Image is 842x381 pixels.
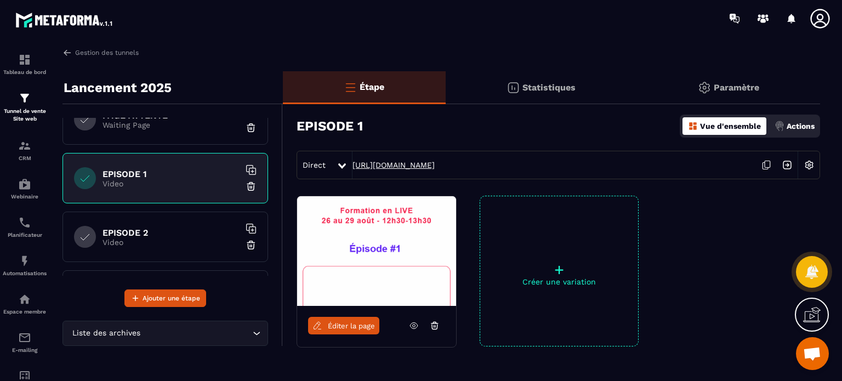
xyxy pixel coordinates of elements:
[714,82,759,93] p: Paramètre
[103,238,240,247] p: Video
[3,45,47,83] a: formationformationTableau de bord
[297,196,456,306] img: image
[480,277,638,286] p: Créer une variation
[3,169,47,208] a: automationsautomationsWebinaire
[103,228,240,238] h6: EPISODE 2
[3,107,47,123] p: Tunnel de vente Site web
[18,216,31,229] img: scheduler
[3,232,47,238] p: Planificateur
[3,309,47,315] p: Espace membre
[103,169,240,179] h6: EPISODE 1
[18,293,31,306] img: automations
[700,122,761,130] p: Vue d'ensemble
[3,270,47,276] p: Automatisations
[507,81,520,94] img: stats.20deebd0.svg
[698,81,711,94] img: setting-gr.5f69749f.svg
[480,262,638,277] p: +
[62,48,139,58] a: Gestion des tunnels
[775,121,784,131] img: actions.d6e523a2.png
[18,92,31,105] img: formation
[62,48,72,58] img: arrow
[62,321,268,346] div: Search for option
[246,240,257,251] img: trash
[3,131,47,169] a: formationformationCRM
[328,322,375,330] span: Éditer la page
[246,122,257,133] img: trash
[308,317,379,334] a: Éditer la page
[3,194,47,200] p: Webinaire
[15,10,114,30] img: logo
[18,178,31,191] img: automations
[3,208,47,246] a: schedulerschedulerPlanificateur
[246,181,257,192] img: trash
[3,347,47,353] p: E-mailing
[688,121,698,131] img: dashboard-orange.40269519.svg
[3,83,47,131] a: formationformationTunnel de vente Site web
[143,293,200,304] span: Ajouter une étape
[18,254,31,268] img: automations
[124,289,206,307] button: Ajouter une étape
[3,69,47,75] p: Tableau de bord
[352,161,435,169] a: [URL][DOMAIN_NAME]
[303,161,326,169] span: Direct
[103,121,240,129] p: Waiting Page
[777,155,798,175] img: arrow-next.bcc2205e.svg
[3,155,47,161] p: CRM
[18,139,31,152] img: formation
[70,327,143,339] span: Liste des archives
[787,122,815,130] p: Actions
[103,179,240,188] p: Video
[3,285,47,323] a: automationsautomationsEspace membre
[18,331,31,344] img: email
[64,77,172,99] p: Lancement 2025
[522,82,576,93] p: Statistiques
[799,155,820,175] img: setting-w.858f3a88.svg
[297,118,363,134] h3: EPISODE 1
[18,53,31,66] img: formation
[344,81,357,94] img: bars-o.4a397970.svg
[360,82,384,92] p: Étape
[143,327,250,339] input: Search for option
[796,337,829,370] div: Ouvrir le chat
[3,323,47,361] a: emailemailE-mailing
[3,246,47,285] a: automationsautomationsAutomatisations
